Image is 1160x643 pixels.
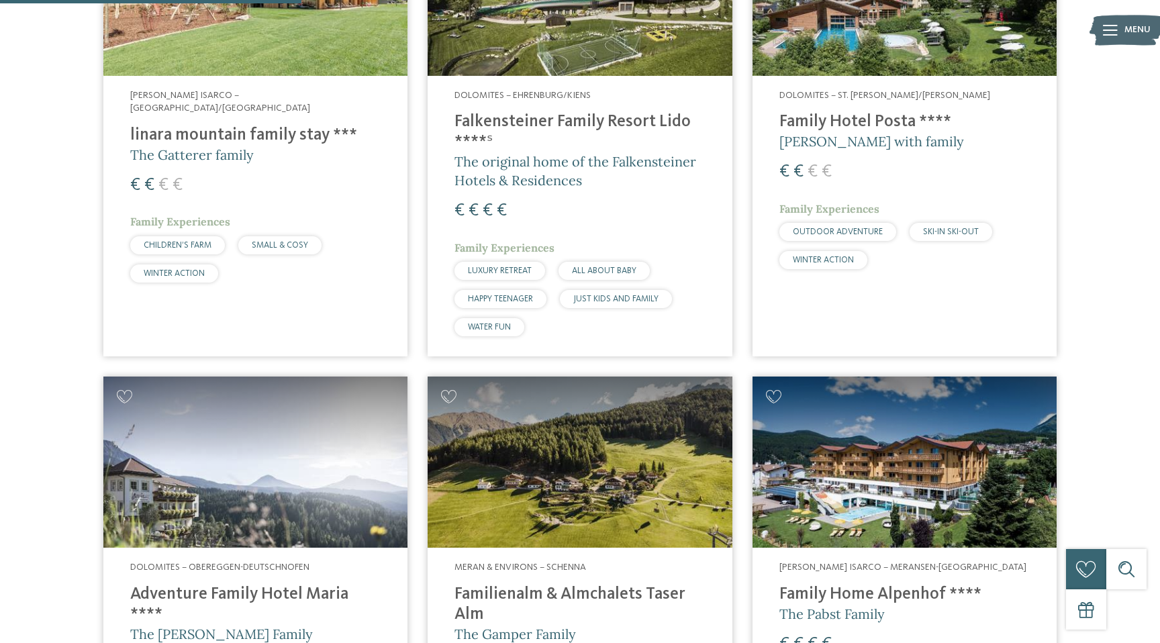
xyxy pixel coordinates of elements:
span: € [779,163,789,181]
span: € [130,177,140,194]
span: [PERSON_NAME] Isarco – [GEOGRAPHIC_DATA]/[GEOGRAPHIC_DATA] [130,91,310,113]
span: HAPPY TEENAGER [468,295,533,303]
span: € [483,202,493,219]
span: € [793,163,804,181]
h4: Falkensteiner Family Resort Lido ****ˢ [454,112,705,152]
span: SMALL & COSY [252,241,308,250]
h4: Family Hotel Posta **** [779,112,1030,132]
span: The Pabst Family [779,605,885,622]
span: € [822,163,832,181]
span: Dolomites – Ehrenburg/Kiens [454,91,591,100]
h4: Familienalm & Almchalets Taser Alm [454,585,705,625]
img: Looking for family hotels? Find the best ones here! [428,377,732,548]
span: € [469,202,479,219]
span: € [173,177,183,194]
span: € [454,202,465,219]
span: WINTER ACTION [144,269,205,278]
span: WINTER ACTION [793,256,854,264]
span: Family Experiences [130,215,230,228]
span: ALL ABOUT BABY [572,266,636,275]
span: Family Experiences [779,202,879,215]
span: LUXURY RETREAT [468,266,532,275]
span: The [PERSON_NAME] Family [130,626,313,642]
span: Meran & Environs – Schenna [454,562,586,572]
h4: linara mountain family stay *** [130,126,381,146]
span: [PERSON_NAME] with family [779,133,964,150]
span: CHILDREN’S FARM [144,241,211,250]
span: JUST KIDS AND FAMILY [573,295,659,303]
span: Dolomites – Obereggen-Deutschnofen [130,562,309,572]
span: Dolomites – St. [PERSON_NAME]/[PERSON_NAME] [779,91,990,100]
span: SKI-IN SKI-OUT [923,228,979,236]
span: WATER FUN [468,323,511,332]
span: The original home of the Falkensteiner Hotels & Residences [454,153,696,189]
span: [PERSON_NAME] Isarco – Meransen-[GEOGRAPHIC_DATA] [779,562,1026,572]
h4: Adventure Family Hotel Maria **** [130,585,381,625]
img: Adventure Family Hotel Maria **** [103,377,407,548]
h4: Family Home Alpenhof **** [779,585,1030,605]
span: € [144,177,154,194]
span: € [158,177,168,194]
span: OUTDOOR ADVENTURE [793,228,883,236]
span: € [808,163,818,181]
span: The Gatterer family [130,146,254,163]
span: The Gamper Family [454,626,576,642]
span: Family Experiences [454,241,554,254]
img: Family Home Alpenhof **** [753,377,1057,548]
span: € [497,202,507,219]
